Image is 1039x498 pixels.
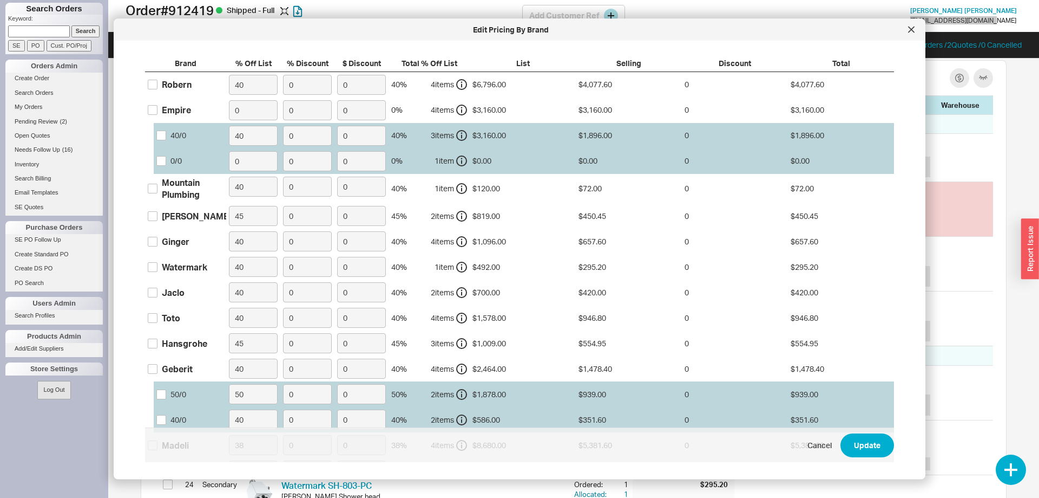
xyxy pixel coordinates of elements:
input: Ginger [148,236,157,246]
div: 4 item s [431,79,467,90]
div: Total [788,58,894,72]
div: $657.60 [788,229,894,254]
div: 0 [682,280,788,305]
div: Brand [145,58,226,72]
div: Add Customer Ref [522,5,625,27]
div: Total % Off List [389,58,470,72]
input: Cust. PO/Proj [47,40,91,51]
div: Mountain Plumbing [162,176,223,201]
div: 3 item s [431,338,467,348]
div: 1 item [435,156,467,166]
a: My Orders [5,101,103,113]
input: 40/0 [156,131,166,140]
div: $1,896.00 [788,122,894,148]
button: Update [840,434,894,457]
h1: Search Orders [5,3,103,15]
div: Selling [576,58,682,72]
div: 2 item s [431,414,467,425]
span: Needs Follow Up [15,146,60,153]
div: $0.00 [788,148,894,173]
div: 0 [682,122,788,148]
div: $946.80 [788,305,894,331]
div: $72.00 [576,173,682,203]
div: $2,464.00 [470,356,576,381]
a: Open Quotes [5,130,103,141]
div: $1,478.40 [576,356,682,381]
div: 2 item s [431,210,467,221]
div: 40 % [391,313,407,324]
div: $450.45 [788,203,894,229]
div: 0 [682,173,788,203]
div: % Discount [280,58,334,72]
input: Geberit [148,364,157,373]
div: Purchase Orders [5,221,103,234]
a: Search Billing [5,173,103,184]
a: SE PO Follow Up [5,234,103,245]
input: PO [27,40,44,51]
div: $420.00 [788,280,894,305]
a: Needs Follow Up(16) [5,144,103,156]
a: SE Quotes [5,202,103,213]
input: SE [8,40,25,51]
p: Keyword: [8,15,103,25]
div: 40 / 0 [170,415,186,425]
div: $3,160.00 [470,122,576,148]
div: $6,796.00 [470,72,576,97]
span: Cancel [807,440,832,451]
div: 0 [682,72,788,97]
a: Create Order [5,73,103,84]
a: Add/Edit Suppliers [5,343,103,354]
div: 0 [682,407,788,432]
div: $4,077.60 [576,72,682,97]
div: $450.45 [576,203,682,229]
div: Edit Pricing By Brand [119,24,903,35]
input: Jaclo [148,287,157,297]
div: Warehouse [941,100,984,110]
div: [EMAIL_ADDRESS][DOMAIN_NAME] [910,17,1016,24]
div: $3,160.00 [470,97,576,122]
div: 3 item s [431,130,467,141]
div: $0.00 [576,148,682,173]
a: Search Profiles [5,310,103,321]
input: 40/0 [156,415,166,424]
button: Log Out [37,381,70,399]
div: 0 [682,305,788,331]
input: Watermark [148,262,157,271]
span: Pending Review [15,118,58,125]
input: 0/0 [156,156,166,166]
div: 0 [682,356,788,381]
div: [PERSON_NAME] [PERSON_NAME] [126,18,522,29]
div: $1,009.00 [470,331,576,356]
div: Jaclo [162,286,185,298]
div: 40 % [391,364,407,374]
div: 40 % [391,236,407,247]
div: 24 [180,475,194,494]
div: $939.00 [576,381,682,407]
div: $819.00 [470,203,576,229]
a: Email Templates [5,187,103,198]
a: PO Search [5,277,103,289]
div: Secondary [202,475,241,494]
div: 4 item s [431,363,467,374]
div: $351.60 [576,407,682,432]
div: 0 [682,229,788,254]
input: 50/0 [156,389,166,399]
div: $1,878.00 [470,381,576,407]
div: Robern [162,78,192,90]
h1: Order # 912419 [126,3,522,18]
div: Ginger [162,235,189,247]
div: Toto [162,312,180,324]
input: Hansgrohe [148,338,157,348]
div: 4 item s [431,312,467,323]
div: $1,896.00 [576,122,682,148]
div: Products Admin [5,330,103,343]
a: Pending Review(2) [5,116,103,127]
a: Create DS PO [5,263,103,274]
div: 4 item s [431,105,467,115]
span: [PERSON_NAME] [PERSON_NAME] [910,7,1017,15]
div: $295.20 [788,254,894,280]
div: Users Admin [5,297,103,310]
input: Toto [148,313,157,322]
a: Watermark SH-803-PC [281,480,372,491]
div: Store Settings [5,363,103,376]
